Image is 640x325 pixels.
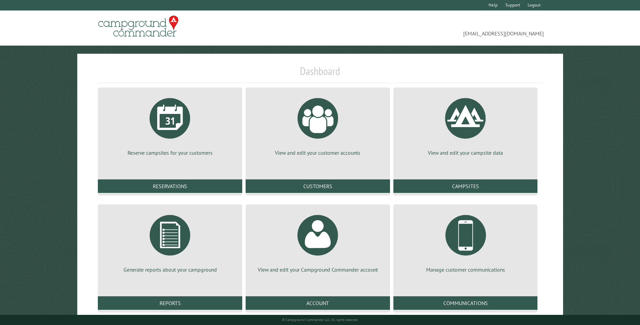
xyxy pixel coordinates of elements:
[254,210,382,273] a: View and edit your Campground Commander account
[254,93,382,156] a: View and edit your customer accounts
[254,149,382,156] p: View and edit your customer accounts
[401,210,530,273] a: Manage customer communications
[320,19,544,37] span: [EMAIL_ADDRESS][DOMAIN_NAME]
[401,93,530,156] a: View and edit your campsite data
[96,65,544,83] h1: Dashboard
[106,210,234,273] a: Generate reports about your campground
[98,179,242,193] a: Reservations
[401,266,530,273] p: Manage customer communications
[401,149,530,156] p: View and edit your campsite data
[254,266,382,273] p: View and edit your Campground Commander account
[106,93,234,156] a: Reserve campsites for your customers
[98,296,242,310] a: Reports
[246,179,390,193] a: Customers
[106,149,234,156] p: Reserve campsites for your customers
[106,266,234,273] p: Generate reports about your campground
[246,296,390,310] a: Account
[393,179,538,193] a: Campsites
[96,13,180,40] img: Campground Commander
[393,296,538,310] a: Communications
[282,318,358,322] small: © Campground Commander LLC. All rights reserved.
